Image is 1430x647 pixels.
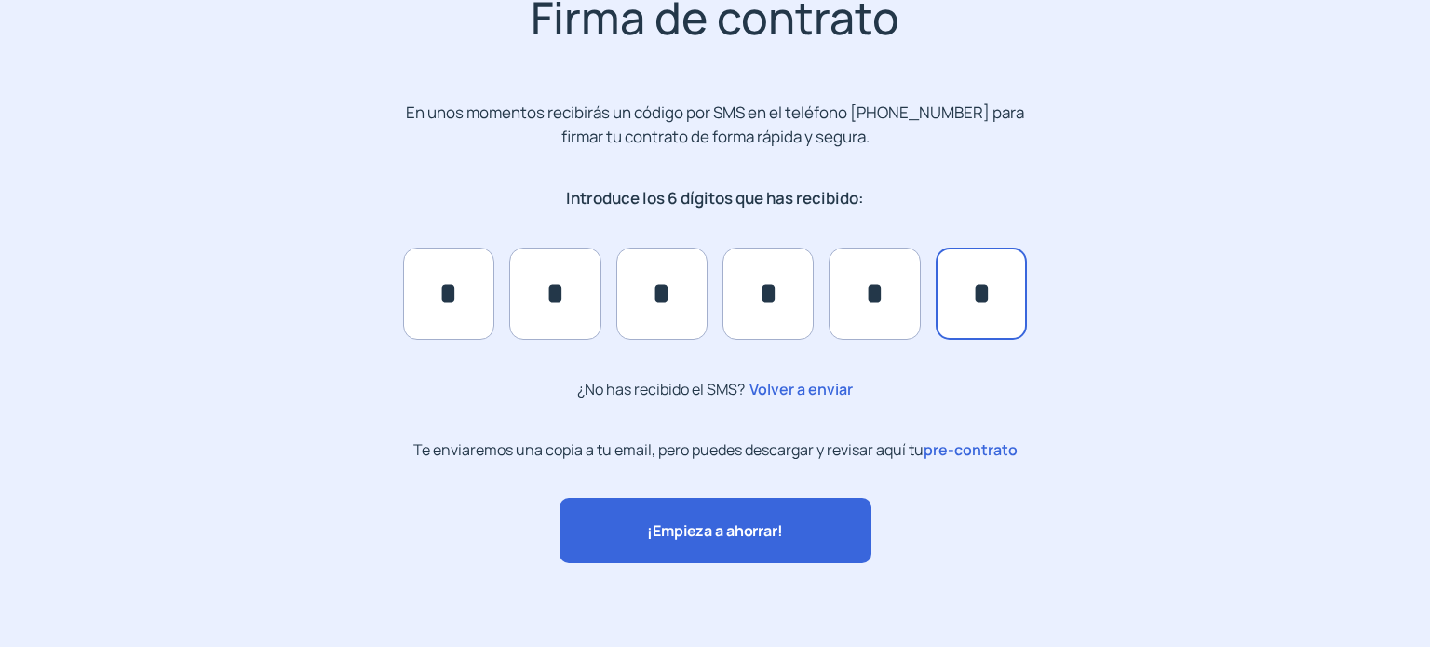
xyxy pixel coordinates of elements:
[390,186,1041,210] p: Introduce los 6 dígitos que has recibido:
[647,519,782,543] span: ¡Empieza a ahorrar!
[924,439,1018,460] span: pre-contrato
[577,377,853,402] p: ¿No has recibido el SMS?
[745,377,853,401] span: Volver a enviar
[413,439,1018,461] p: Te enviaremos una copia a tu email, pero puedes descargar y revisar aquí tu
[560,498,871,563] button: ¡Empieza a ahorrar!
[390,101,1041,149] p: En unos momentos recibirás un código por SMS en el teléfono [PHONE_NUMBER] para firmar tu contrat...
